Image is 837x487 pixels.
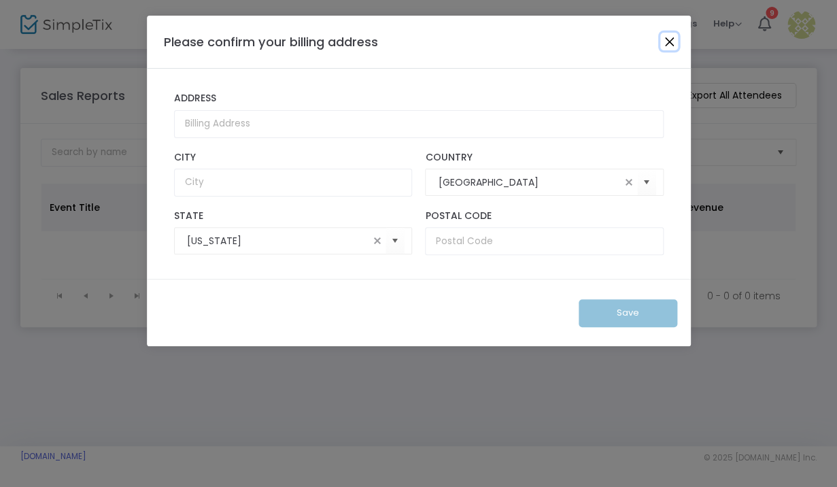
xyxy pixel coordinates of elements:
button: Select [386,227,405,255]
input: Postal Code [425,227,663,255]
button: Select [637,169,656,197]
input: Select Country [438,175,620,190]
h4: Please confirm your billing address [164,33,378,51]
label: City [174,152,412,164]
label: Country [425,152,663,164]
button: Close [660,33,678,50]
span: clear [369,233,386,249]
span: clear [621,174,637,190]
label: State [174,210,412,222]
input: City [174,169,412,197]
input: Select State [187,234,369,248]
input: Billing Address [174,110,664,138]
label: Postal Code [425,210,663,222]
label: Address [174,93,664,105]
